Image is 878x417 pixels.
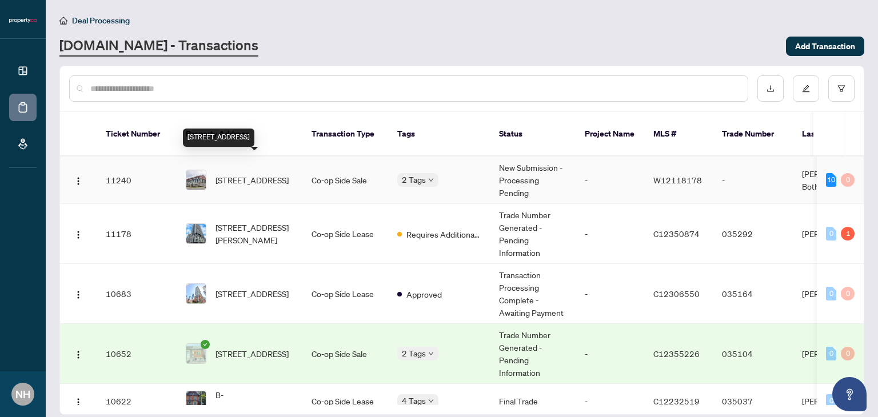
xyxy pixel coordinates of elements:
img: thumbnail-img [186,344,206,363]
td: 11240 [97,157,177,204]
th: Status [490,112,576,157]
span: [STREET_ADDRESS] [215,174,289,186]
button: download [757,75,784,102]
button: Open asap [832,377,867,411]
img: Logo [74,230,83,239]
td: Co-op Side Sale [302,157,388,204]
th: Trade Number [713,112,793,157]
td: Co-op Side Lease [302,264,388,324]
td: 035104 [713,324,793,384]
span: down [428,351,434,356]
td: Transaction Processing Complete - Awaiting Payment [490,264,576,324]
td: - [576,204,644,264]
span: download [767,85,775,93]
button: Logo [69,392,87,410]
div: 0 [826,347,836,360]
td: Trade Number Generated - Pending Information [490,204,576,264]
td: Co-op Side Lease [302,204,388,264]
div: [STREET_ADDRESS] [183,129,254,147]
span: B-[STREET_ADDRESS] [215,388,293,414]
div: 10 [826,173,836,187]
span: C12355226 [653,348,700,359]
img: Logo [74,350,83,359]
img: thumbnail-img [186,170,206,190]
td: - [576,157,644,204]
span: NH [15,386,30,402]
span: [STREET_ADDRESS] [215,347,289,360]
div: 0 [841,287,855,300]
td: New Submission - Processing Pending [490,157,576,204]
img: thumbnail-img [186,224,206,243]
td: 035292 [713,204,793,264]
td: - [576,264,644,324]
button: Add Transaction [786,37,864,56]
span: edit [802,85,810,93]
div: 1 [841,227,855,240]
a: [DOMAIN_NAME] - Transactions [59,36,258,57]
th: Ticket Number [97,112,177,157]
img: Logo [74,177,83,186]
td: - [576,324,644,384]
span: C12306550 [653,288,700,299]
span: C12232519 [653,396,700,406]
button: filter [828,75,855,102]
span: down [428,398,434,404]
span: filter [837,85,845,93]
td: Trade Number Generated - Pending Information [490,324,576,384]
div: 0 [826,227,836,240]
button: Logo [69,171,87,189]
img: logo [9,17,37,24]
div: 0 [841,173,855,187]
span: 2 Tags [402,347,426,360]
div: 0 [841,347,855,360]
img: Logo [74,290,83,299]
td: 035164 [713,264,793,324]
th: Project Name [576,112,644,157]
span: check-circle [201,340,210,349]
button: Logo [69,224,87,243]
th: MLS # [644,112,713,157]
span: C12350874 [653,228,700,239]
span: Add Transaction [795,37,855,55]
th: Transaction Type [302,112,388,157]
img: thumbnail-img [186,391,206,411]
img: Logo [74,398,83,407]
th: Property Address [177,112,302,157]
span: 2 Tags [402,173,426,186]
th: Tags [388,112,490,157]
div: 0 [826,394,836,408]
span: Requires Additional Docs [406,228,481,240]
span: Approved [406,288,442,300]
td: 10652 [97,324,177,384]
span: down [428,177,434,183]
span: Deal Processing [72,15,130,26]
img: thumbnail-img [186,284,206,303]
button: edit [793,75,819,102]
span: home [59,17,67,25]
span: 4 Tags [402,394,426,407]
td: Co-op Side Sale [302,324,388,384]
button: Logo [69,284,87,303]
span: [STREET_ADDRESS] [215,287,289,300]
span: W12118178 [653,175,702,185]
span: [STREET_ADDRESS][PERSON_NAME] [215,221,293,246]
div: 0 [826,287,836,300]
button: Logo [69,344,87,363]
td: 11178 [97,204,177,264]
td: 10683 [97,264,177,324]
td: - [713,157,793,204]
